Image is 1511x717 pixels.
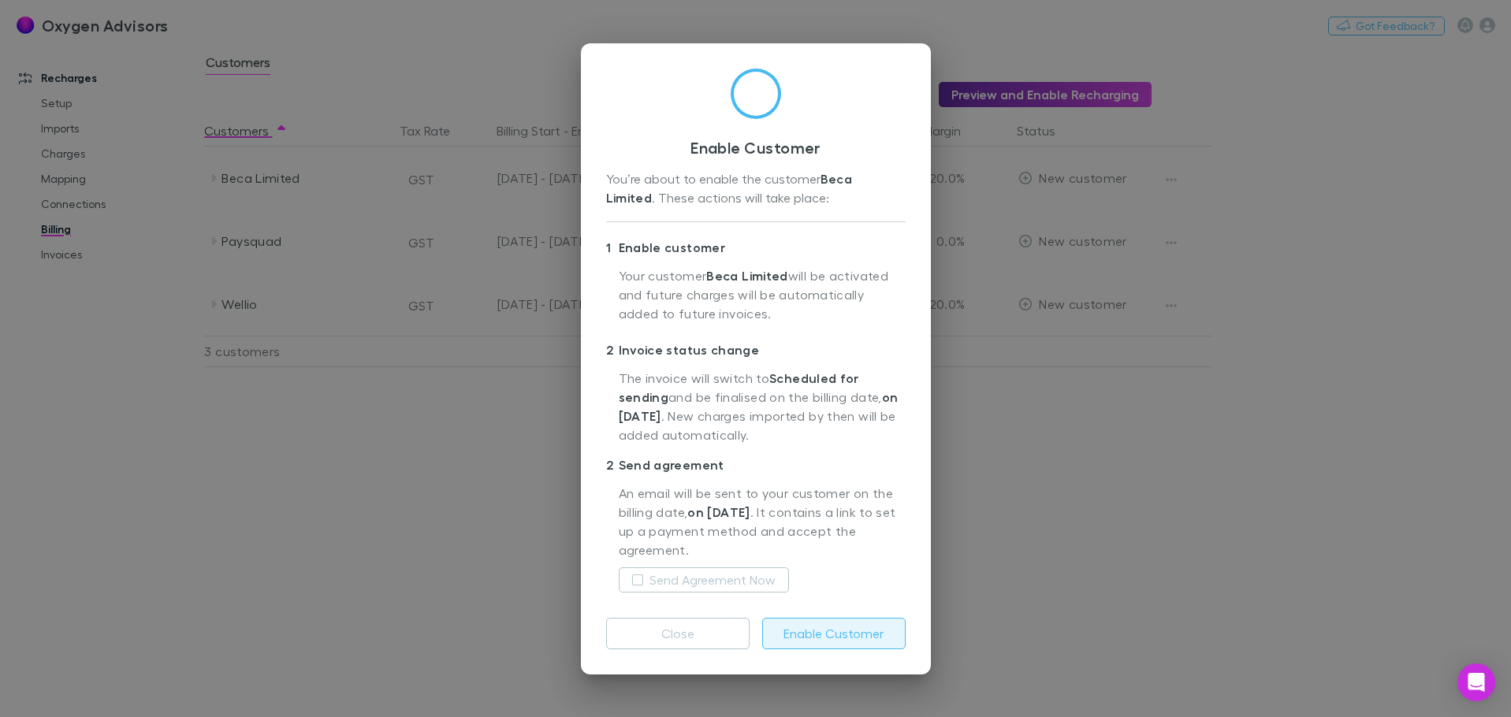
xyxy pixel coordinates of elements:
button: Send Agreement Now [619,567,789,593]
p: Send agreement [606,452,906,477]
div: You’re about to enable the customer . These actions will take place: [606,169,906,209]
div: 2 [606,340,619,359]
p: The invoice will switch to and be finalised on the billing date, . New charges imported by then w... [619,369,906,446]
div: 1 [606,238,619,257]
div: Open Intercom Messenger [1457,663,1495,701]
p: Invoice status change [606,337,906,362]
p: Your customer will be activated and future charges will be automatically added to future invoices. [619,266,906,331]
strong: Beca Limited [606,171,856,206]
button: Close [606,618,750,649]
button: Enable Customer [762,618,906,649]
label: Send Agreement Now [649,570,776,589]
div: 2 [606,455,619,474]
strong: on [DATE] [619,389,899,424]
h3: Enable Customer [606,138,906,157]
p: Enable customer [606,235,906,260]
strong: Beca Limited [706,268,787,284]
p: An email will be sent to your customer on the billing date, . It contains a link to set up a paym... [619,484,906,561]
strong: Scheduled for sending [619,370,859,405]
strong: on [DATE] [687,504,750,520]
